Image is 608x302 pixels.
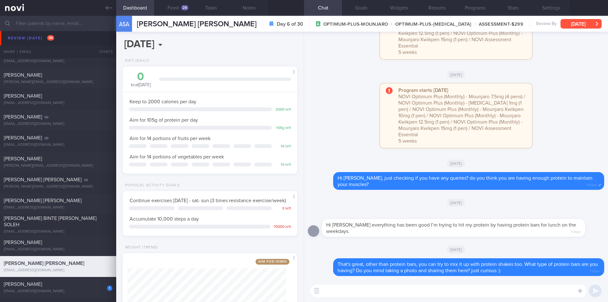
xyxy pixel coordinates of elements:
span: OPTIMUM-PLUS-MOUNJARO [323,21,388,28]
span: 5 weeks [398,138,417,144]
span: 5 weeks [398,50,417,55]
div: 0 [129,71,153,82]
div: [EMAIL_ADDRESS][DOMAIN_NAME] [4,229,112,234]
div: [EMAIL_ADDRESS][DOMAIN_NAME] [4,205,112,210]
span: 11:39am [571,228,581,234]
span: [PERSON_NAME] [4,282,42,287]
strong: Day 6 of 30 [277,21,303,27]
div: [PERSON_NAME][EMAIL_ADDRESS][DOMAIN_NAME] [4,80,112,85]
span: [PERSON_NAME] BINTE [PERSON_NAME] SOLEH [4,216,97,227]
span: Aim for: 109 kg [256,259,290,265]
span: 7:23pm [590,267,600,273]
div: [EMAIL_ADDRESS][DOMAIN_NAME] [4,122,112,126]
div: Diet (Daily) [123,59,149,63]
span: 11:51am [587,181,597,187]
span: [PERSON_NAME] [4,240,42,245]
span: Hi [PERSON_NAME] everything has been good I’m trying to hit my protein by having protein bars for... [326,222,576,234]
span: [PERSON_NAME] [4,93,42,99]
div: [EMAIL_ADDRESS][DOMAIN_NAME] [4,143,112,147]
span: Aim for 14 portions of fruits per week [130,136,211,141]
div: 14 left [275,163,291,167]
span: NOVI Optimum Plus (Monthly) - Mounjaro 7.5mg (4 pens) / NOVI Optimum Plus (Monthly) - [MEDICAL_DA... [398,94,525,137]
div: ASA [115,12,134,36]
span: [DATE] [447,246,465,254]
span: That's great, other than protein bars, you can try to mix it up with protein shakes too. What typ... [338,262,598,273]
span: Keep to 2000 calories per day [130,99,196,104]
div: 105 g left [275,126,291,131]
span: OPTIMUM-PLUS-[MEDICAL_DATA] [388,21,472,28]
span: [PERSON_NAME] [4,73,42,78]
div: Physical Activity Goals [123,183,180,188]
span: [PERSON_NAME] [PERSON_NAME] [137,20,256,28]
div: 24 [181,5,188,10]
span: Aim for 105g of protein per day [130,118,198,123]
span: [PERSON_NAME] [4,156,42,161]
div: [EMAIL_ADDRESS][DOMAIN_NAME] [4,101,112,106]
div: 14 left [275,144,291,149]
span: Review By [536,21,557,27]
span: Aim for 14 portions of vegetables per week [130,154,224,159]
div: 3 left [275,206,291,211]
span: [PERSON_NAME] [4,31,42,36]
div: [PERSON_NAME][EMAIL_ADDRESS][DOMAIN_NAME] [4,164,112,168]
div: kcal [DATE] [129,71,153,88]
span: Hi [PERSON_NAME], just checking if you have any queries? do you think you are having enough prote... [338,176,592,187]
div: 1 [107,286,112,291]
span: ASSESSMENT-$299 [472,21,523,28]
span: [PERSON_NAME] [4,135,42,140]
span: [DATE] [447,71,465,79]
span: Continue exercises [DATE] - sat- sun (3 times resistance exercise/week) [130,198,286,203]
div: [EMAIL_ADDRESS][DOMAIN_NAME] [4,247,112,252]
span: [PERSON_NAME] [4,114,42,119]
span: [PERSON_NAME] [4,52,42,57]
div: Weight (Trend) [123,245,158,250]
div: 70000 left [274,225,291,229]
div: [EMAIL_ADDRESS][DOMAIN_NAME] [4,289,112,294]
span: [PERSON_NAME] [PERSON_NAME] [4,261,84,266]
span: [DATE] [447,160,465,167]
div: [PERSON_NAME][EMAIL_ADDRESS][DOMAIN_NAME] [4,184,112,189]
span: [PERSON_NAME] [PERSON_NAME] [4,198,82,203]
div: [EMAIL_ADDRESS][DOMAIN_NAME] [4,268,112,273]
span: [DATE] [447,199,465,207]
div: [EMAIL_ADDRESS][DOMAIN_NAME] [4,59,112,64]
span: [PERSON_NAME] [PERSON_NAME] [4,177,82,182]
button: [DATE] [560,19,602,29]
span: Accumulate 10,000 steps a day [130,216,199,222]
strong: Program starts [DATE] [398,88,448,93]
div: [EMAIL_ADDRESS][DOMAIN_NAME] [4,38,112,43]
div: 2000 left [275,107,291,112]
